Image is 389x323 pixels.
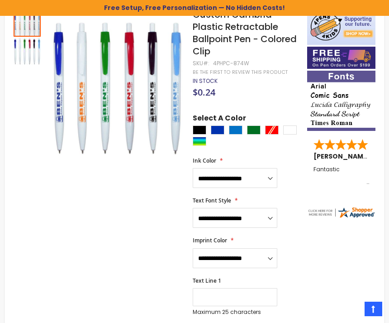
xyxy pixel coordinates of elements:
span: Text Line 1 [193,277,221,284]
span: Custom Cambria Plastic Retractable Ballpoint Pen - Colored Clip [193,8,297,58]
img: font-personalization-examples [307,71,375,130]
span: In stock [193,77,218,85]
img: 4pens 4 kids [307,9,375,45]
span: [PERSON_NAME] [313,152,373,161]
img: 4pens.com widget logo [307,206,375,219]
p: Maximum 25 characters [193,309,277,316]
div: Green [247,125,261,135]
div: Blue [211,125,224,135]
div: Availability [193,77,218,85]
strong: SKU [193,59,209,67]
div: Custom Cambria Plastic Retractable Ballpoint Pen - Colored Clip [14,37,41,65]
a: Top [365,302,382,316]
div: Fantastic [313,166,369,186]
span: Imprint Color [193,236,227,244]
div: Blue Light [229,125,242,135]
a: Be the first to review this product [193,69,288,76]
div: 4PHPC-874W [213,60,249,67]
span: Ink Color [193,157,216,164]
img: Custom Cambria Plastic Retractable Ballpoint Pen - Colored Clip [14,38,41,65]
img: Custom Cambria Plastic Retractable Ballpoint Pen - Colored Clip [51,22,184,155]
div: White [283,125,297,135]
a: 4pens.com certificate URL [307,213,375,221]
span: $0.24 [193,86,215,98]
div: Black [193,125,206,135]
div: Assorted [193,137,206,146]
img: Free shipping on orders over $199 [307,47,375,69]
span: Select A Color [193,113,246,125]
span: Text Font Style [193,197,231,204]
